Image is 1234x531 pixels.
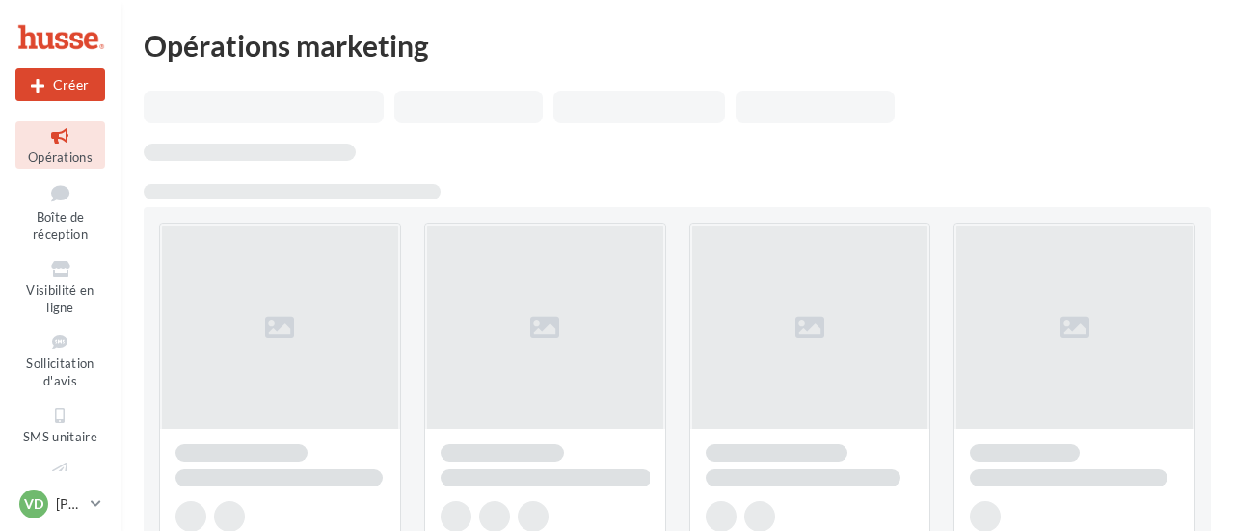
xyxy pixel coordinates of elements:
[15,486,105,522] a: VD [PERSON_NAME]
[23,429,97,444] span: SMS unitaire
[26,282,94,316] span: Visibilité en ligne
[15,121,105,169] a: Opérations
[28,149,93,165] span: Opérations
[33,209,88,243] span: Boîte de réception
[144,31,1211,60] div: Opérations marketing
[15,68,105,101] button: Créer
[15,68,105,101] div: Nouvelle campagne
[24,494,43,514] span: VD
[15,456,105,503] a: Campagnes
[15,176,105,247] a: Boîte de réception
[26,356,94,389] span: Sollicitation d'avis
[15,254,105,320] a: Visibilité en ligne
[15,328,105,393] a: Sollicitation d'avis
[15,401,105,448] a: SMS unitaire
[56,494,83,514] p: [PERSON_NAME]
